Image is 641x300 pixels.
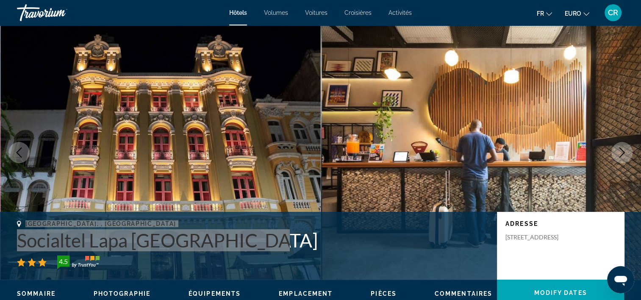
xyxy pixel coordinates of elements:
[537,10,544,17] span: Fr
[565,7,589,19] button: Changer de devise
[537,7,552,19] button: Changer la langue
[25,220,176,227] span: [GEOGRAPHIC_DATA], , [GEOGRAPHIC_DATA]
[534,289,587,296] span: Modify Dates
[279,290,333,297] button: Emplacement
[55,256,72,267] div: 4.5
[435,290,492,297] button: Commentaires
[57,256,100,269] img: TrustYou guest rating badge
[505,220,616,227] p: Adresse
[305,9,327,16] a: Voitures
[388,9,412,16] a: Activités
[608,8,618,17] span: CR
[8,142,30,163] button: Previous image
[94,290,150,297] button: Photographie
[17,290,55,297] button: Sommaire
[505,233,573,241] p: [STREET_ADDRESS]
[229,9,247,16] a: Hôtels
[565,10,581,17] span: EURO
[189,290,241,297] button: Équipements
[17,2,102,24] a: Travorium
[611,142,633,163] button: Next image
[602,4,624,22] button: Menu utilisateur
[607,266,634,293] iframe: Bouton de lancement de la fenêtre de messagerie
[17,229,488,251] h1: Socialtel Lapa [GEOGRAPHIC_DATA]
[344,9,372,16] a: Croisières
[264,9,288,16] a: Volumes
[371,290,397,297] button: Pièces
